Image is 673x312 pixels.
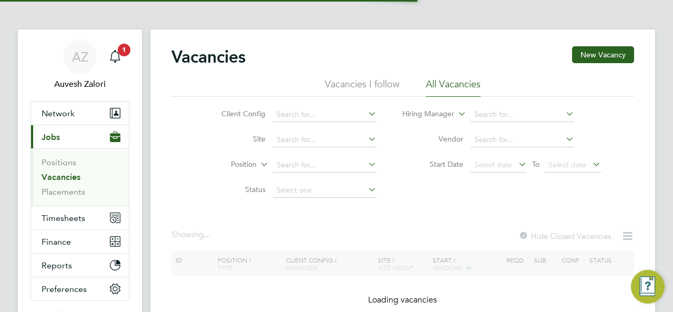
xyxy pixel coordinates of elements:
label: Site [205,134,266,144]
label: Client Config [205,109,266,118]
label: Vendor [403,134,463,144]
span: 1 [118,44,130,56]
button: Jobs [31,125,129,148]
label: Hiring Manager [394,109,454,119]
li: All Vacancies [426,78,481,97]
button: Finance [31,230,129,253]
input: Search for... [471,133,574,147]
input: Search for... [471,107,574,122]
button: Engage Resource Center [631,270,665,304]
span: Jobs [42,132,60,142]
button: Reports [31,254,129,277]
input: Select one [273,183,376,198]
span: Finance [42,237,71,247]
button: Network [31,102,129,125]
input: Search for... [273,133,376,147]
input: Search for... [273,107,376,122]
span: To [529,157,543,171]
span: ... [204,229,210,240]
a: Positions [42,157,76,167]
a: Placements [42,187,85,197]
label: Start Date [403,159,463,169]
h2: Vacancies [171,46,246,67]
span: Select date [474,160,512,169]
div: Showing [171,229,212,240]
a: AZAuvesh Zalori [30,40,129,90]
a: 1 [105,40,126,74]
label: Hide Closed Vacancies [518,231,611,241]
label: Status [205,185,266,194]
button: Timesheets [31,206,129,229]
input: Search for... [273,158,376,173]
span: Preferences [42,284,87,294]
label: Position [196,159,257,170]
span: Timesheets [42,213,85,223]
a: Vacancies [42,172,80,182]
span: AZ [72,50,88,64]
button: Preferences [31,277,129,300]
span: Auvesh Zalori [30,78,129,90]
li: Vacancies I follow [325,78,400,97]
span: Network [42,108,75,118]
div: Jobs [31,148,129,206]
span: Reports [42,260,72,270]
button: New Vacancy [572,46,634,63]
span: Select date [548,160,586,169]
